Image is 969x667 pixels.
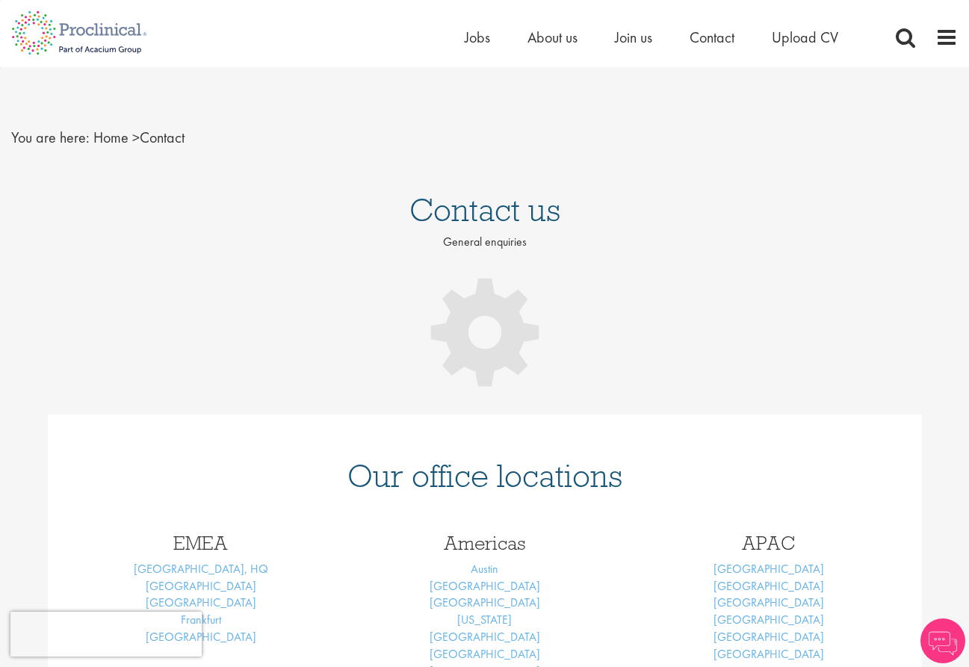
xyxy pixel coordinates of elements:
[713,646,824,662] a: [GEOGRAPHIC_DATA]
[354,533,616,553] h3: Americas
[430,595,540,610] a: [GEOGRAPHIC_DATA]
[146,578,256,594] a: [GEOGRAPHIC_DATA]
[134,561,268,577] a: [GEOGRAPHIC_DATA], HQ
[527,28,578,47] a: About us
[132,128,140,147] span: >
[181,612,221,627] a: Frankfurt
[430,578,540,594] a: [GEOGRAPHIC_DATA]
[638,533,900,553] h3: APAC
[713,629,824,645] a: [GEOGRAPHIC_DATA]
[713,595,824,610] a: [GEOGRAPHIC_DATA]
[772,28,838,47] a: Upload CV
[430,629,540,645] a: [GEOGRAPHIC_DATA]
[430,646,540,662] a: [GEOGRAPHIC_DATA]
[93,128,185,147] span: Contact
[471,561,498,577] a: Austin
[690,28,734,47] a: Contact
[713,578,824,594] a: [GEOGRAPHIC_DATA]
[10,612,202,657] iframe: reCAPTCHA
[713,612,824,627] a: [GEOGRAPHIC_DATA]
[465,28,490,47] a: Jobs
[920,618,965,663] img: Chatbot
[615,28,652,47] a: Join us
[70,533,332,553] h3: EMEA
[146,595,256,610] a: [GEOGRAPHIC_DATA]
[70,459,900,492] h1: Our office locations
[713,561,824,577] a: [GEOGRAPHIC_DATA]
[93,128,129,147] a: breadcrumb link to Home
[11,128,90,147] span: You are here:
[457,612,512,627] a: [US_STATE]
